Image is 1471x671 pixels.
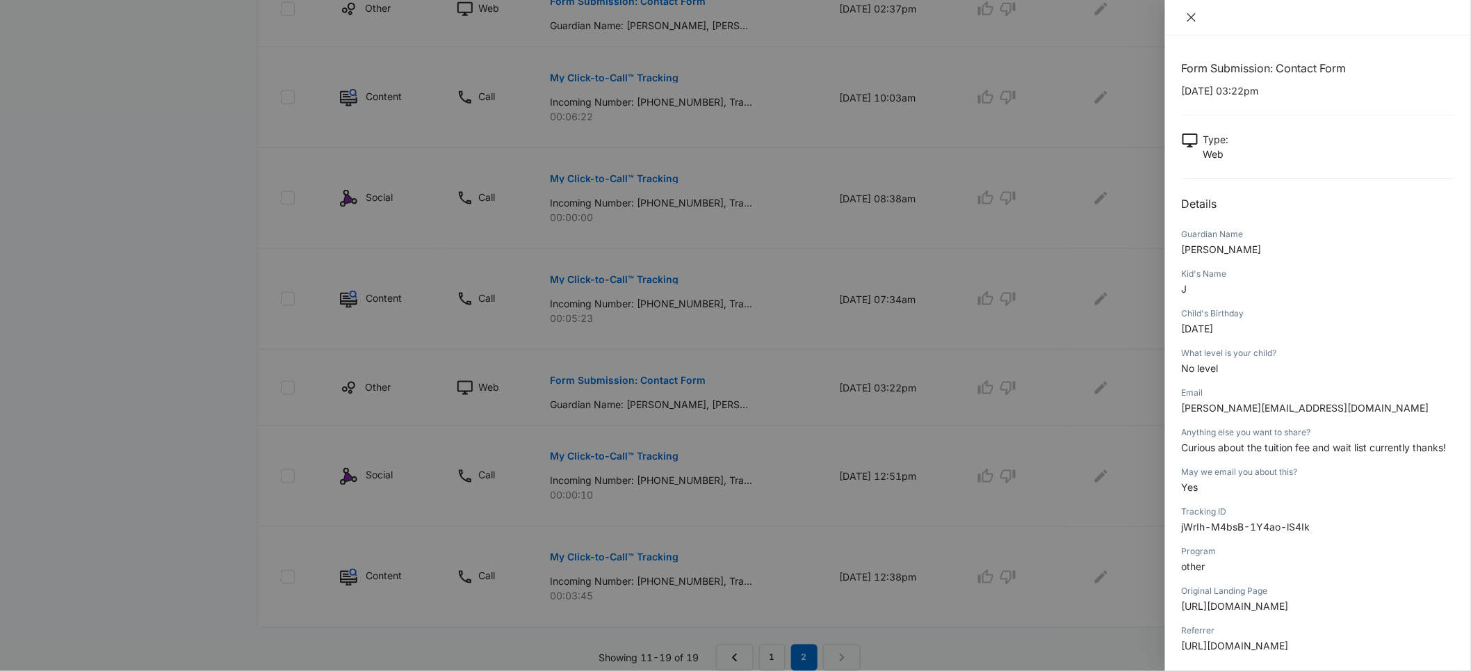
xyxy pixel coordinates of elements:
[1182,481,1198,493] span: Yes
[1182,195,1454,212] h2: Details
[1182,426,1454,439] div: Anything else you want to share?
[1182,83,1454,98] p: [DATE] 03:22pm
[1182,11,1201,24] button: Close
[1182,402,1429,414] span: [PERSON_NAME][EMAIL_ADDRESS][DOMAIN_NAME]
[1182,323,1214,334] span: [DATE]
[1182,243,1262,255] span: [PERSON_NAME]
[1182,60,1454,76] h1: Form Submission: Contact Form
[1182,362,1219,374] span: No level
[1182,228,1454,241] div: Guardian Name
[1203,132,1229,147] p: Type :
[1182,600,1289,612] span: [URL][DOMAIN_NAME]
[1182,506,1454,518] div: Tracking ID
[1182,545,1454,558] div: Program
[1182,521,1310,533] span: jWrIh-M4bsB-1Y4ao-lS4Ik
[1182,442,1447,453] span: Curious about the tuition fee and wait list currently thanks!
[1182,560,1205,572] span: other
[1182,585,1454,597] div: Original Landing Page
[1203,147,1229,161] p: Web
[1182,640,1289,652] span: [URL][DOMAIN_NAME]
[1182,347,1454,359] div: What level is your child?
[1182,466,1454,478] div: May we email you about this?
[1182,268,1454,280] div: Kid's Name
[1182,307,1454,320] div: Child's Birthday
[1182,387,1454,399] div: Email
[1186,12,1197,23] span: close
[1182,283,1187,295] span: J
[1182,624,1454,637] div: Referrer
